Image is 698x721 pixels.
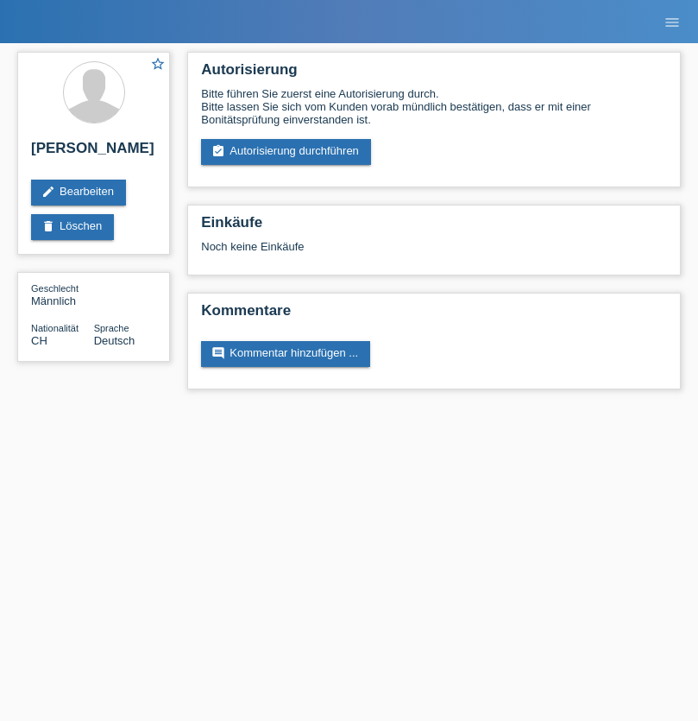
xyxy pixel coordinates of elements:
[41,185,55,199] i: edit
[201,87,667,126] div: Bitte führen Sie zuerst eine Autorisierung durch. Bitte lassen Sie sich vom Kunden vorab mündlich...
[663,14,681,31] i: menu
[150,56,166,74] a: star_border
[201,240,667,266] div: Noch keine Einkäufe
[201,302,667,328] h2: Kommentare
[31,323,79,333] span: Nationalität
[201,214,667,240] h2: Einkäufe
[655,16,689,27] a: menu
[201,341,370,367] a: commentKommentar hinzufügen ...
[94,323,129,333] span: Sprache
[41,219,55,233] i: delete
[31,334,47,347] span: Schweiz
[94,334,135,347] span: Deutsch
[31,140,156,166] h2: [PERSON_NAME]
[201,139,371,165] a: assignment_turned_inAutorisierung durchführen
[31,214,114,240] a: deleteLöschen
[150,56,166,72] i: star_border
[31,281,94,307] div: Männlich
[31,180,126,206] a: editBearbeiten
[211,144,225,158] i: assignment_turned_in
[31,283,79,294] span: Geschlecht
[201,61,667,87] h2: Autorisierung
[211,346,225,360] i: comment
